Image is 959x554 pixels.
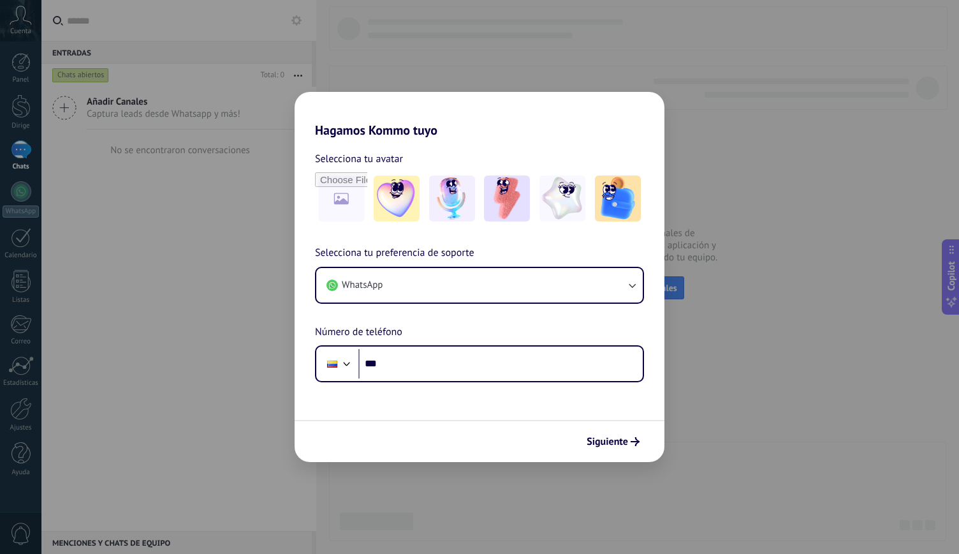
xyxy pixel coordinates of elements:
font: Hagamos Kommo tuyo [315,122,437,138]
font: Siguiente [587,435,628,448]
font: WhatsApp [342,279,383,291]
img: -3.jpeg [484,176,530,221]
font: Selecciona tu avatar [315,153,403,165]
img: -4.jpeg [539,176,585,221]
font: Número de teléfono [315,326,402,338]
img: -1.jpeg [374,176,420,221]
font: Selecciona tu preferencia de soporte [315,246,474,259]
button: Siguiente [581,431,645,453]
img: -2.jpeg [429,176,475,221]
img: -5.jpeg [595,176,641,221]
button: WhatsApp [316,268,643,303]
div: Colombia: +57 [320,350,344,377]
